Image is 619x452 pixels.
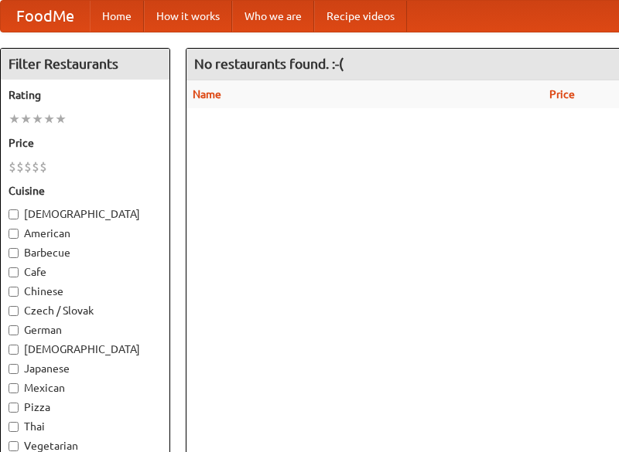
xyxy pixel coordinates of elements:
li: ★ [32,110,43,127]
label: Czech / Slovak [9,303,162,318]
label: Cafe [9,264,162,280]
ng-pluralize: No restaurants found. :-( [194,56,344,71]
label: Chinese [9,284,162,299]
input: Pizza [9,403,19,413]
input: [DEMOGRAPHIC_DATA] [9,345,19,355]
li: ★ [43,110,55,127]
input: Thai [9,422,19,432]
input: Vegetarian [9,441,19,451]
input: Mexican [9,383,19,393]
li: $ [9,158,16,175]
input: [DEMOGRAPHIC_DATA] [9,209,19,219]
a: How it works [144,1,232,32]
li: $ [24,158,32,175]
input: Cafe [9,267,19,277]
li: ★ [20,110,32,127]
a: Who we are [232,1,314,32]
li: ★ [55,110,67,127]
li: $ [39,158,47,175]
h5: Cuisine [9,183,162,199]
label: American [9,226,162,241]
input: German [9,325,19,335]
input: American [9,229,19,239]
input: Chinese [9,287,19,297]
label: Pizza [9,399,162,415]
li: ★ [9,110,20,127]
label: Japanese [9,361,162,376]
a: Price [549,88,575,100]
a: FoodMe [1,1,90,32]
h5: Rating [9,87,162,103]
a: Home [90,1,144,32]
label: [DEMOGRAPHIC_DATA] [9,206,162,222]
label: [DEMOGRAPHIC_DATA] [9,342,162,357]
a: Recipe videos [314,1,407,32]
input: Barbecue [9,248,19,258]
label: Mexican [9,380,162,396]
li: $ [16,158,24,175]
li: $ [32,158,39,175]
label: Barbecue [9,245,162,260]
label: Thai [9,419,162,434]
h4: Filter Restaurants [1,49,169,80]
h5: Price [9,135,162,151]
label: German [9,322,162,338]
input: Czech / Slovak [9,306,19,316]
input: Japanese [9,364,19,374]
a: Name [193,88,221,100]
